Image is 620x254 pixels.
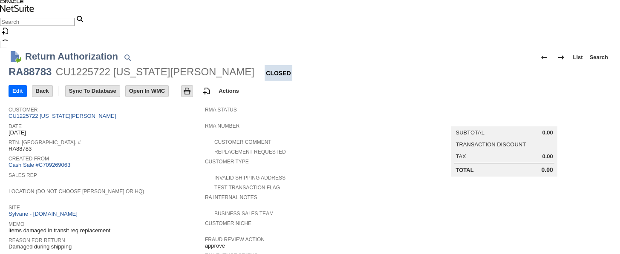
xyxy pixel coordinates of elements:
[456,153,466,160] a: Tax
[205,237,265,243] a: Fraud Review Action
[542,153,553,160] span: 0.00
[214,139,271,145] a: Customer Comment
[32,86,52,97] input: Back
[205,159,249,165] a: Customer Type
[75,14,85,24] svg: Search
[205,107,237,113] a: RMA Status
[456,141,526,148] a: Transaction Discount
[456,129,484,136] a: Subtotal
[9,211,80,217] a: Sylvane - [DOMAIN_NAME]
[586,51,611,64] a: Search
[9,172,37,178] a: Sales Rep
[9,243,72,250] span: Damaged during shipping
[9,86,26,97] input: Edit
[9,146,32,152] span: RA88783
[570,51,586,64] a: List
[202,86,212,96] img: add-record.svg
[9,162,70,168] a: Cash Sale #C709269063
[556,52,566,63] img: Next
[214,175,285,181] a: Invalid Shipping Address
[9,123,22,129] a: Date
[205,123,239,129] a: RMA Number
[126,86,169,97] input: Open In WMC
[9,140,81,146] a: Rtn. [GEOGRAPHIC_DATA]. #
[182,86,193,97] input: Print
[122,52,133,63] img: Quick Find
[9,237,65,243] a: Reason For Return
[9,113,118,119] a: CU1225722 [US_STATE][PERSON_NAME]
[451,113,557,126] caption: Summary
[9,188,144,194] a: Location (Do Not Choose [PERSON_NAME] or HQ)
[214,149,286,155] a: Replacement Requested
[205,194,257,200] a: RA Internal Notes
[9,221,24,227] a: Memo
[9,205,20,211] a: Site
[9,156,49,162] a: Created From
[9,107,37,113] a: Customer
[542,129,553,136] span: 0.00
[182,86,192,96] img: Print
[56,65,254,79] div: CU1225722 [US_STATE][PERSON_NAME]
[9,65,52,79] div: RA88783
[205,220,251,226] a: Customer Niche
[66,86,120,97] input: Sync To Database
[542,166,553,174] span: 0.00
[205,243,225,249] span: approve
[456,167,473,173] a: Total
[214,185,280,191] a: Test Transaction Flag
[9,227,110,234] span: items damaged in transit req replacement
[539,52,549,63] img: Previous
[265,65,292,81] div: Closed
[215,88,242,94] a: Actions
[214,211,274,217] a: Business Sales Team
[25,49,118,63] h1: Return Authorization
[9,129,26,136] span: [DATE]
